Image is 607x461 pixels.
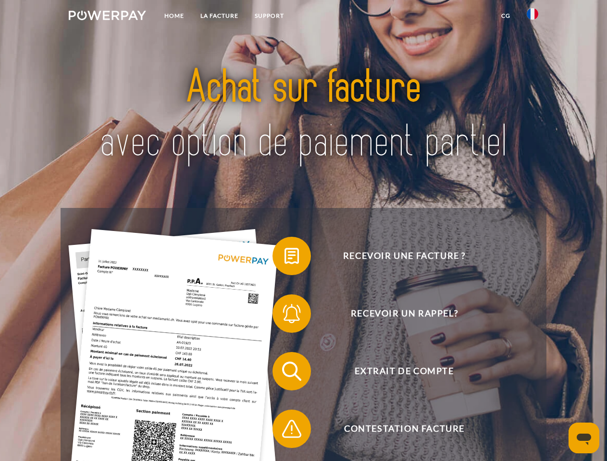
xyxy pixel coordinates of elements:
img: title-powerpay_fr.svg [92,46,515,184]
img: fr [527,8,538,20]
button: Recevoir une facture ? [273,237,522,275]
iframe: Bouton de lancement de la fenêtre de messagerie [569,423,599,453]
img: qb_bell.svg [280,302,304,326]
a: LA FACTURE [192,7,247,24]
img: logo-powerpay-white.svg [69,11,146,20]
button: Contestation Facture [273,410,522,448]
a: CG [493,7,519,24]
button: Extrait de compte [273,352,522,390]
span: Recevoir un rappel? [286,294,522,333]
span: Contestation Facture [286,410,522,448]
span: Extrait de compte [286,352,522,390]
img: qb_search.svg [280,359,304,383]
a: Home [156,7,192,24]
a: Support [247,7,292,24]
button: Recevoir un rappel? [273,294,522,333]
img: qb_bill.svg [280,244,304,268]
img: qb_warning.svg [280,417,304,441]
span: Recevoir une facture ? [286,237,522,275]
